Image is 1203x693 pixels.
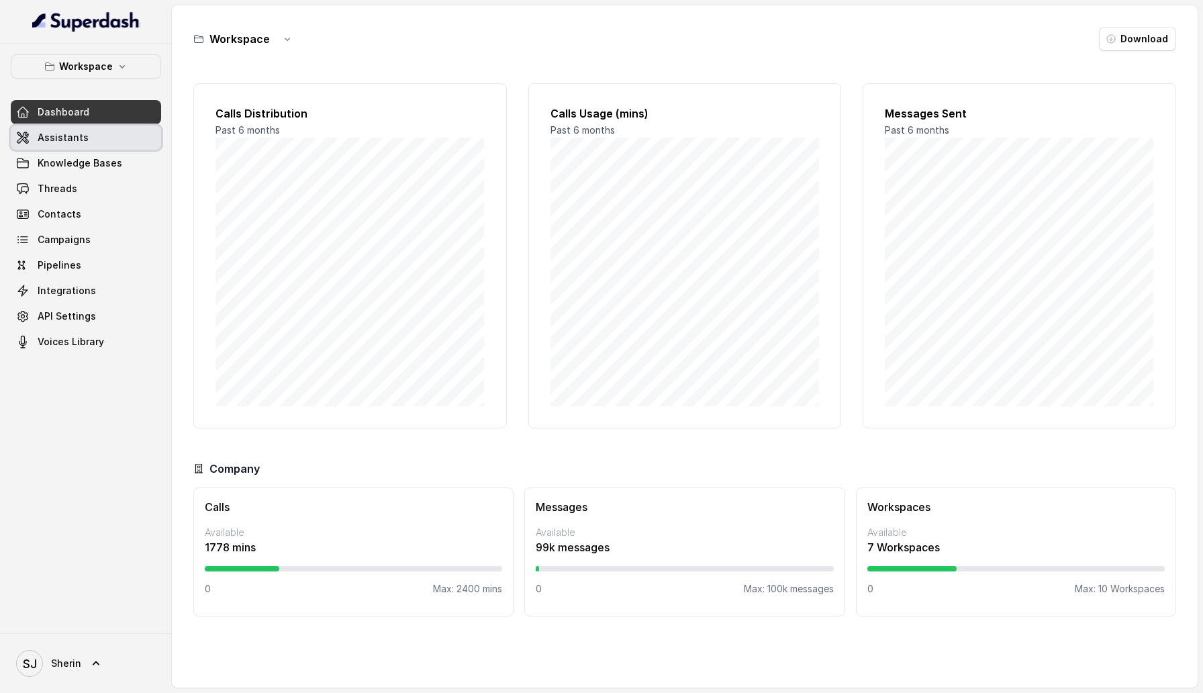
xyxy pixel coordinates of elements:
[11,126,161,150] a: Assistants
[38,131,89,144] span: Assistants
[867,539,1165,555] p: 7 Workspaces
[215,105,485,122] h2: Calls Distribution
[205,582,211,596] p: 0
[32,11,140,32] img: light.svg
[11,202,161,226] a: Contacts
[209,461,260,477] h3: Company
[11,645,161,682] a: Sherin
[38,182,77,195] span: Threads
[536,582,542,596] p: 0
[536,499,833,515] h3: Messages
[536,526,833,539] p: Available
[11,177,161,201] a: Threads
[38,335,104,349] span: Voices Library
[59,58,113,75] p: Workspace
[38,207,81,221] span: Contacts
[11,253,161,277] a: Pipelines
[1075,582,1165,596] p: Max: 10 Workspaces
[209,31,270,47] h3: Workspace
[38,233,91,246] span: Campaigns
[38,259,81,272] span: Pipelines
[536,539,833,555] p: 99k messages
[1099,27,1176,51] button: Download
[867,526,1165,539] p: Available
[867,499,1165,515] h3: Workspaces
[205,539,502,555] p: 1778 mins
[885,105,1154,122] h2: Messages Sent
[51,657,81,670] span: Sherin
[11,279,161,303] a: Integrations
[11,151,161,175] a: Knowledge Bases
[11,304,161,328] a: API Settings
[38,310,96,323] span: API Settings
[11,228,161,252] a: Campaigns
[215,124,280,136] span: Past 6 months
[11,100,161,124] a: Dashboard
[867,582,873,596] p: 0
[38,105,89,119] span: Dashboard
[550,105,820,122] h2: Calls Usage (mins)
[38,156,122,170] span: Knowledge Bases
[550,124,615,136] span: Past 6 months
[23,657,37,671] text: SJ
[744,582,834,596] p: Max: 100k messages
[885,124,949,136] span: Past 6 months
[11,330,161,354] a: Voices Library
[38,284,96,297] span: Integrations
[11,54,161,79] button: Workspace
[205,499,502,515] h3: Calls
[205,526,502,539] p: Available
[433,582,502,596] p: Max: 2400 mins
